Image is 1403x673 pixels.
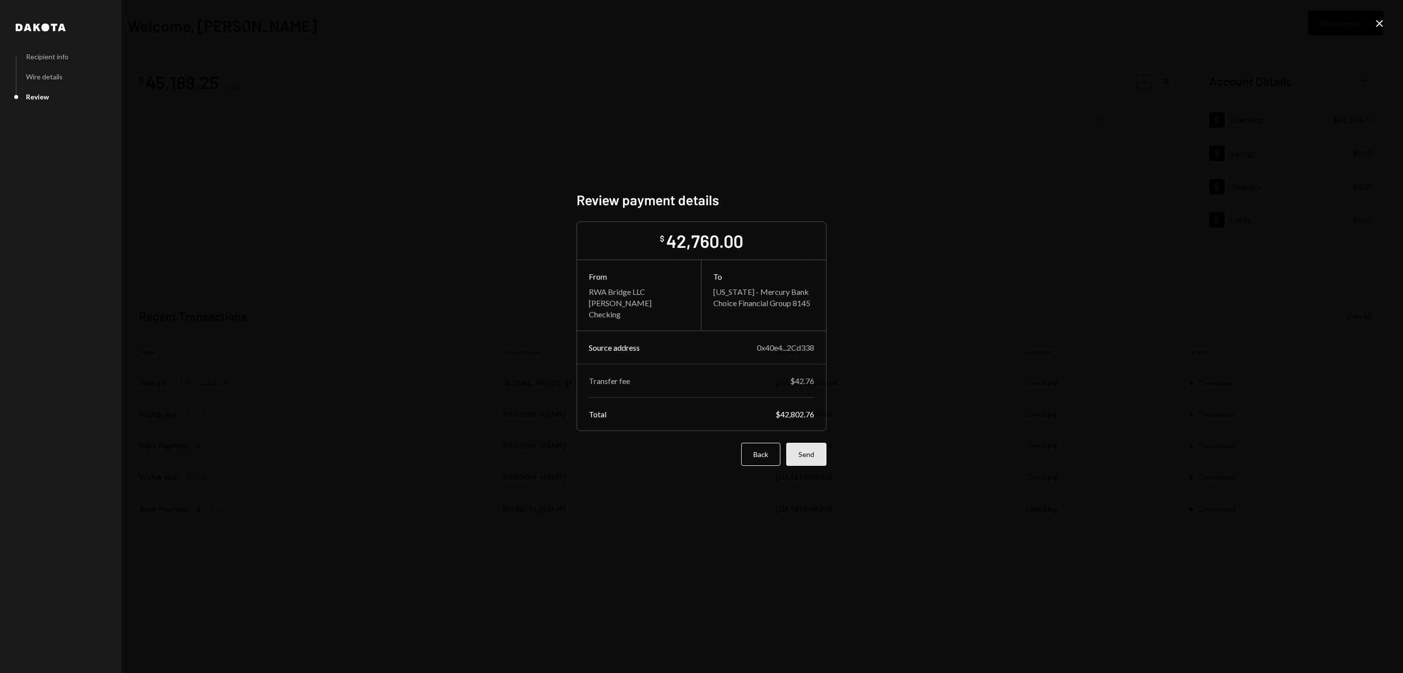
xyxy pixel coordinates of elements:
div: 0x40e4...2Cd338 [757,343,814,352]
div: From [589,272,689,281]
div: [US_STATE] - Mercury Bank [713,287,814,296]
div: 42,760.00 [666,230,743,252]
button: Back [741,443,780,466]
div: Source address [589,343,640,352]
button: Send [786,443,826,466]
div: Recipient info [26,52,69,61]
div: [PERSON_NAME] [589,298,689,308]
div: Transfer fee [589,376,630,385]
div: RWA Bridge LLC [589,287,689,296]
div: To [713,272,814,281]
div: Total [589,409,606,419]
div: Wire details [26,72,63,81]
div: Review [26,93,49,101]
div: $42,802.76 [775,409,814,419]
div: $ [660,234,664,243]
div: Checking [589,310,689,319]
div: Choice Financial Group 8145 [713,298,814,308]
h2: Review payment details [577,191,826,210]
div: $42.76 [790,376,814,385]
